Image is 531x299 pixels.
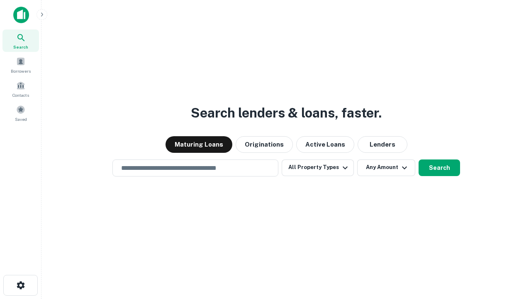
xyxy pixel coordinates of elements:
[12,92,29,98] span: Contacts
[13,7,29,23] img: capitalize-icon.png
[236,136,293,153] button: Originations
[282,159,354,176] button: All Property Types
[419,159,460,176] button: Search
[191,103,382,123] h3: Search lenders & loans, faster.
[11,68,31,74] span: Borrowers
[2,29,39,52] a: Search
[15,116,27,123] span: Saved
[13,44,28,50] span: Search
[166,136,232,153] button: Maturing Loans
[2,78,39,100] a: Contacts
[357,159,415,176] button: Any Amount
[358,136,407,153] button: Lenders
[2,54,39,76] a: Borrowers
[490,233,531,272] iframe: Chat Widget
[296,136,354,153] button: Active Loans
[2,102,39,124] a: Saved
